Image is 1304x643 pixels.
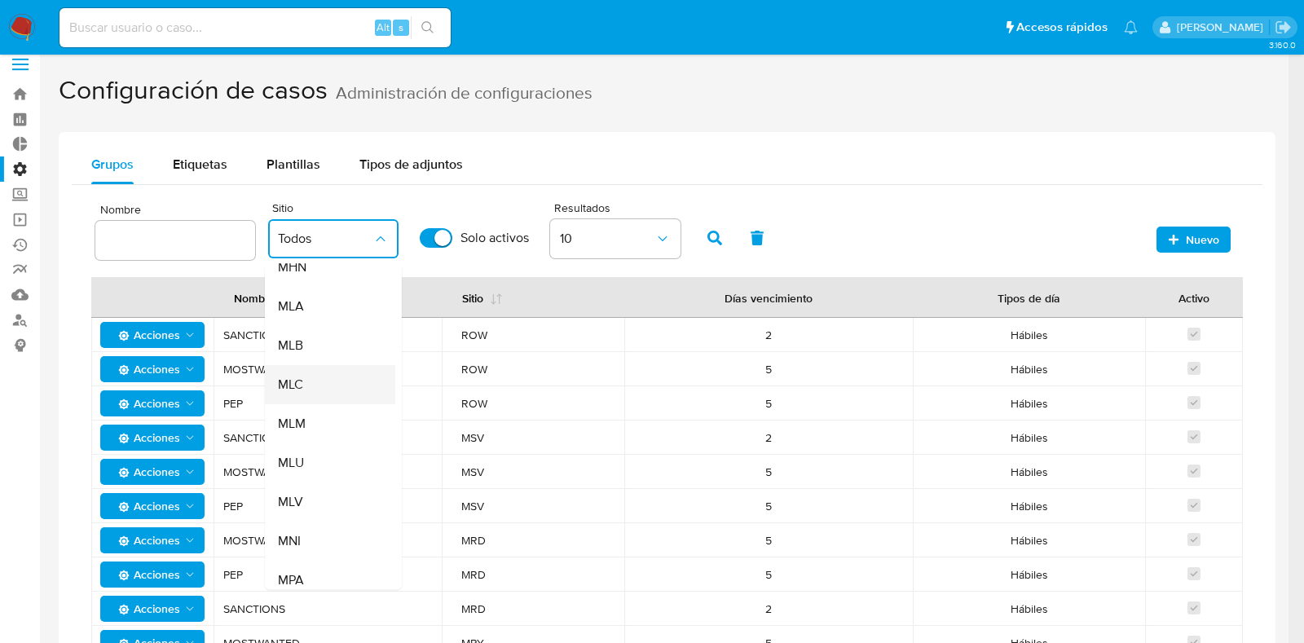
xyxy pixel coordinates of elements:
button: search-icon [411,16,444,39]
span: Accesos rápidos [1016,19,1108,36]
p: julian.lasala@mercadolibre.com [1177,20,1269,35]
span: Alt [377,20,390,35]
a: Salir [1275,19,1292,36]
span: 3.160.0 [1269,38,1296,51]
a: Notificaciones [1124,20,1138,34]
span: s [399,20,403,35]
input: Buscar usuario o caso... [59,17,451,38]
